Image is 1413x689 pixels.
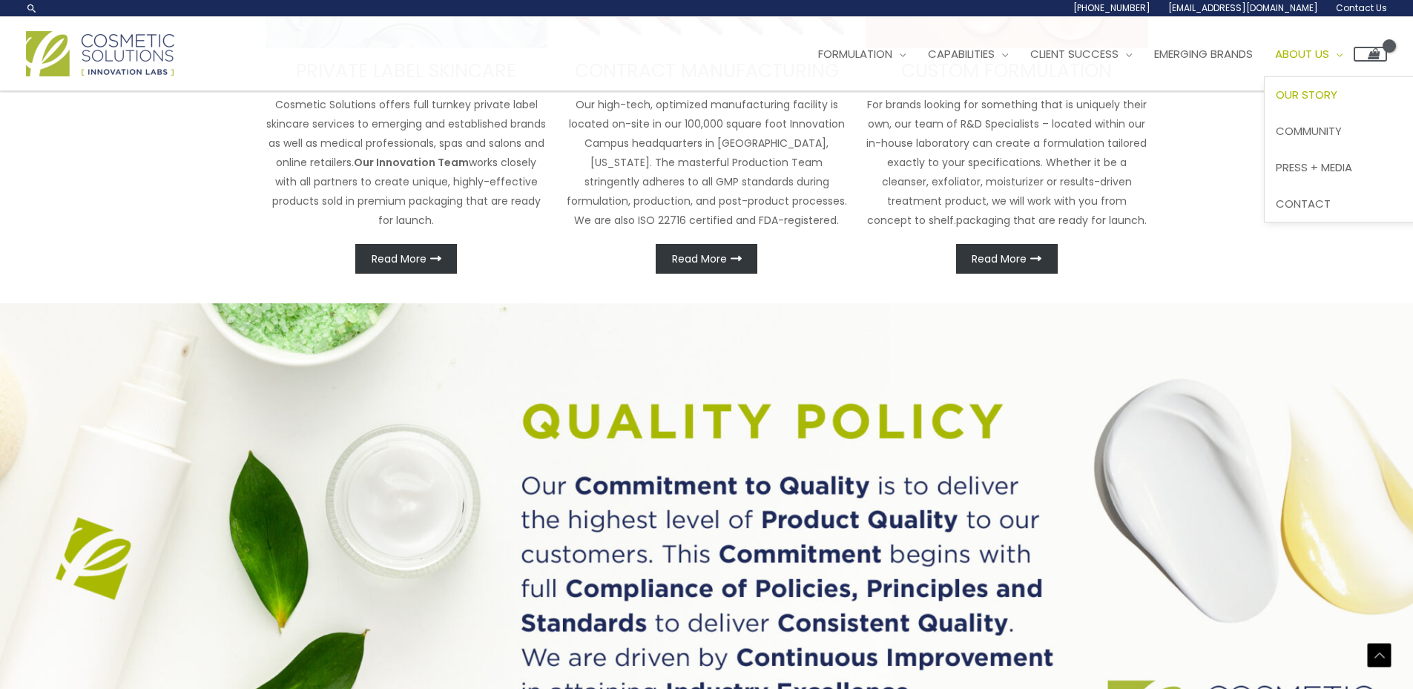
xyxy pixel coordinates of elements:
nav: Site Navigation [796,32,1387,76]
span: Capabilities [928,46,995,62]
a: Search icon link [26,2,38,14]
p: Cosmetic Solutions offers full turnkey private label skincare services to emerging and establishe... [266,95,548,230]
span: [PHONE_NUMBER] [1073,1,1150,14]
a: Emerging Brands [1143,32,1264,76]
span: Our Story [1276,87,1337,102]
strong: Our Innovation Team [354,155,469,170]
a: Capabilities [917,32,1019,76]
a: About Us [1264,32,1354,76]
span: Contact [1276,196,1331,211]
a: Formulation [807,32,917,76]
a: Read More [956,244,1058,274]
span: Read More [372,254,426,264]
a: Read More [355,244,457,274]
p: For brands looking for something that is uniquely their own, our team of R&D Specialists – locate... [866,95,1148,230]
span: [EMAIL_ADDRESS][DOMAIN_NAME] [1168,1,1318,14]
span: Client Success [1030,46,1119,62]
span: Formulation [818,46,892,62]
span: Contact Us [1336,1,1387,14]
span: Community [1276,123,1342,139]
span: Read More [672,254,727,264]
img: Cosmetic Solutions Logo [26,31,174,76]
span: Emerging Brands [1154,46,1253,62]
span: About Us [1275,46,1329,62]
span: Press + Media [1276,159,1352,175]
a: Client Success [1019,32,1143,76]
a: Read More [656,244,757,274]
a: View Shopping Cart, empty [1354,47,1387,62]
p: Our high-tech, optimized manufacturing facility is located on-site in our 100,000 square foot Inn... [565,95,848,230]
span: Read More [972,254,1027,264]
